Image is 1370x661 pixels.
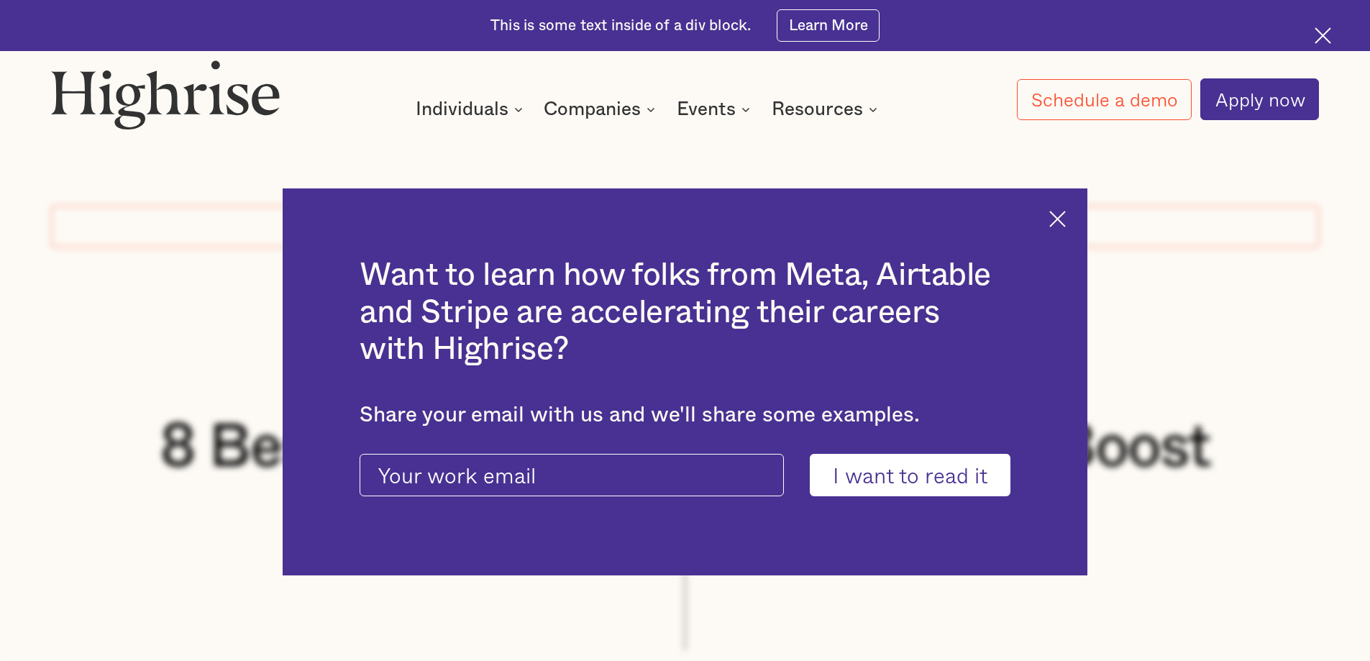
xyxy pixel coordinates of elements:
div: Individuals [416,101,527,118]
div: Events [677,101,754,118]
div: Resources [772,101,863,118]
div: Companies [544,101,641,118]
div: This is some text inside of a div block. [490,16,751,36]
div: Companies [544,101,659,118]
a: Apply now [1200,78,1319,120]
img: Highrise logo [51,60,280,129]
div: Resources [772,101,882,118]
a: Schedule a demo [1017,79,1192,120]
div: Share your email with us and we'll share some examples. [360,403,1010,428]
h2: Want to learn how folks from Meta, Airtable and Stripe are accelerating their careers with Highrise? [360,257,1010,368]
div: Individuals [416,101,508,118]
form: current-ascender-blog-article-modal-form [360,454,1010,497]
input: I want to read it [810,454,1010,497]
img: Cross icon [1315,27,1331,44]
img: Cross icon [1049,211,1066,227]
input: Your work email [360,454,784,497]
a: Learn More [777,9,880,42]
div: Events [677,101,736,118]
